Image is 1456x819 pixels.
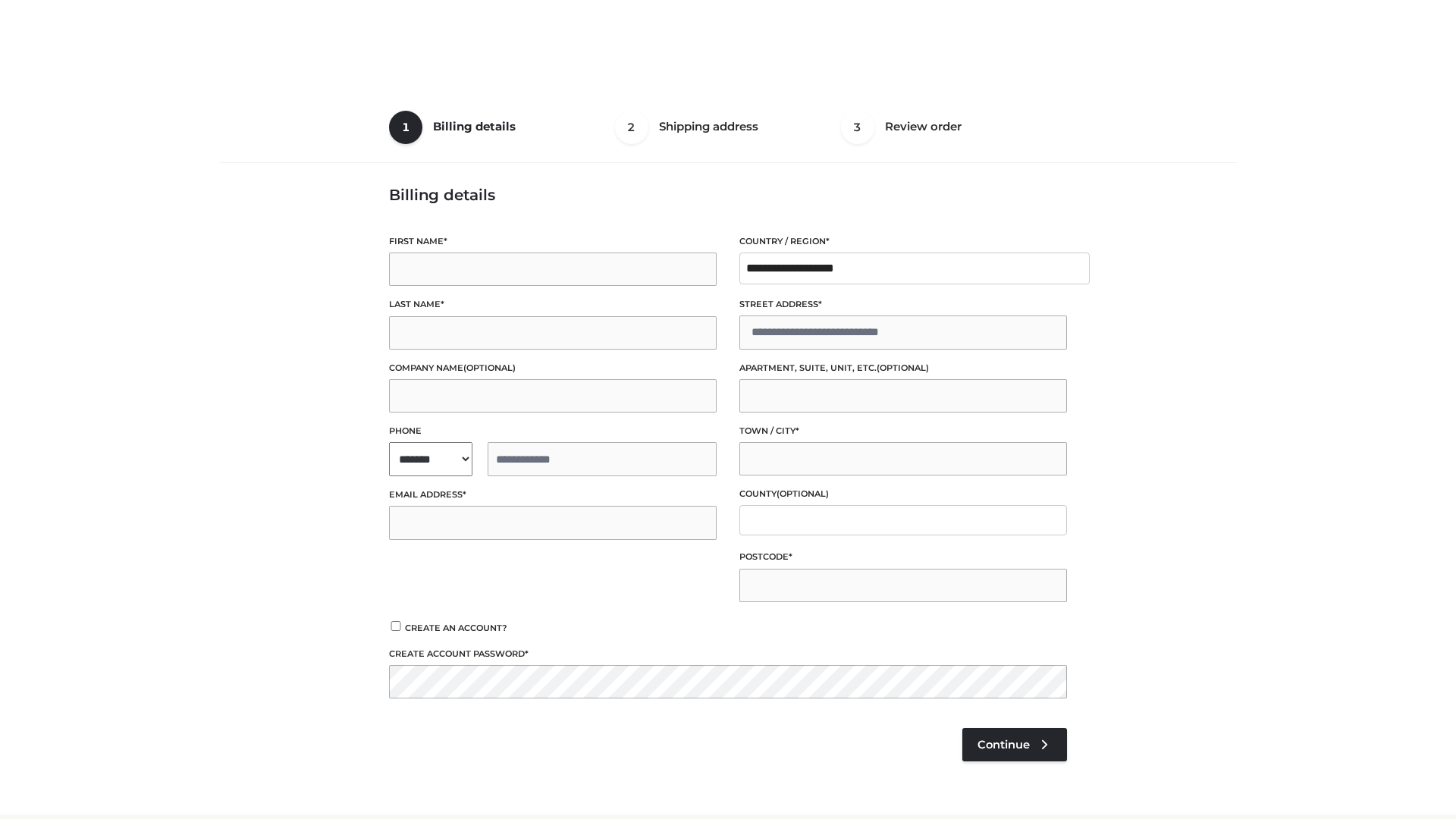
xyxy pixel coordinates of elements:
span: Create an account? [405,623,507,633]
label: Phone [389,424,717,438]
label: Email address [389,488,717,502]
label: Postcode [739,550,1067,564]
span: Billing details [433,119,516,133]
label: First name [389,234,717,249]
label: Company name [389,361,717,375]
a: Continue [962,728,1067,761]
span: 1 [389,111,422,144]
h3: Billing details [389,186,1067,204]
span: (optional) [777,488,829,499]
label: Apartment, suite, unit, etc. [739,361,1067,375]
input: Create an account? [389,621,403,631]
label: Create account password [389,647,1067,661]
label: County [739,487,1067,501]
span: 2 [615,111,648,144]
label: Country / Region [739,234,1067,249]
span: Shipping address [659,119,758,133]
span: (optional) [463,362,516,373]
span: Continue [977,738,1030,752]
span: (optional) [877,362,929,373]
label: Town / City [739,424,1067,438]
label: Street address [739,297,1067,312]
span: Review order [885,119,962,133]
label: Last name [389,297,717,312]
span: 3 [841,111,874,144]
